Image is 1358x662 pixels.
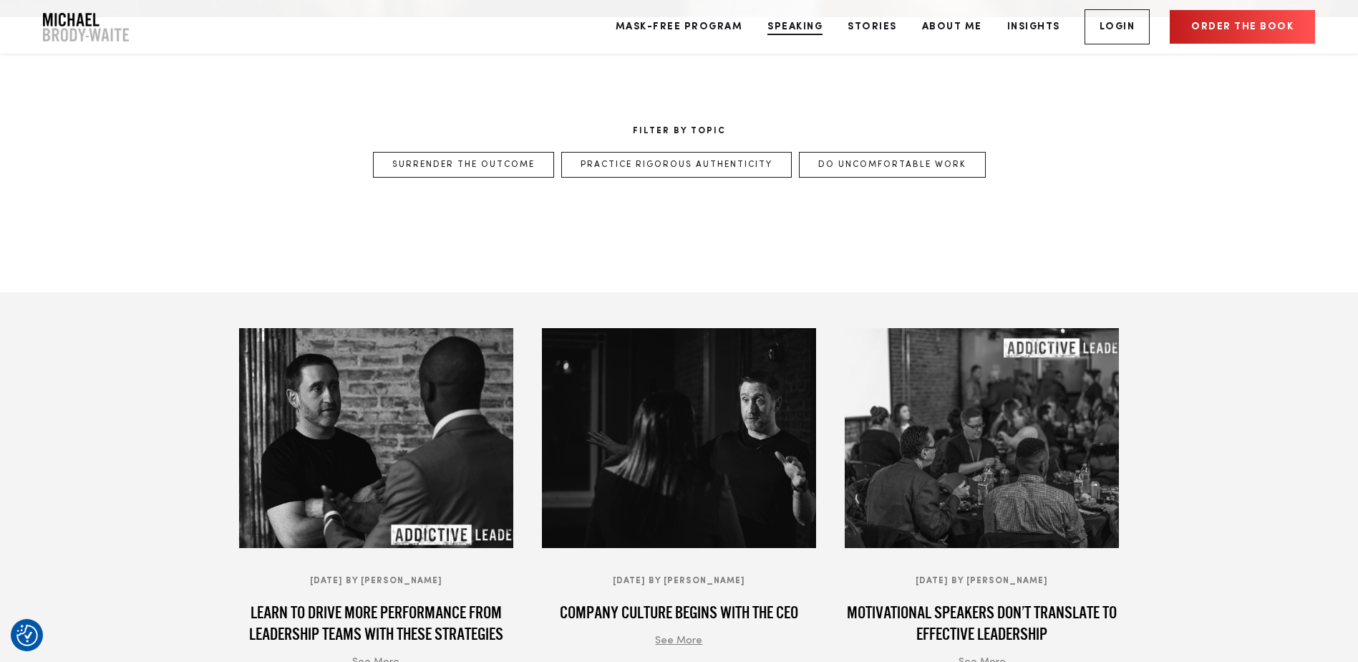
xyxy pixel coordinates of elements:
span: By [PERSON_NAME] [346,577,442,585]
span: [DATE] [310,577,343,585]
h4: Learn to drive more performance from leadership teams with these strategies [239,602,513,645]
span: By [PERSON_NAME] [951,577,1048,585]
a: Surrender the Outcome [373,152,554,178]
button: Consent Preferences [16,625,38,646]
a: Order the book [1170,10,1315,44]
a: Do Uncomfortable Work [799,152,986,178]
img: Revisit consent button [16,625,38,646]
a: Company Logo Company Logo [43,13,129,42]
p: FILTER BY TOPIC [239,125,1120,138]
a: [DATE] By [PERSON_NAME] Company Culture Begins with the CEO See More [542,328,816,650]
a: Practice Rigorous Authenticity [561,152,792,178]
h4: Motivational Speakers Don’t Translate to Effective Leadership [845,602,1119,645]
img: Company Logo [43,13,129,42]
h4: Company Culture Begins with the CEO [542,602,816,623]
span: See More [655,635,702,646]
a: Login [1085,9,1150,44]
span: By [PERSON_NAME] [649,577,745,585]
span: [DATE] [613,577,646,585]
span: [DATE] [916,577,949,585]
